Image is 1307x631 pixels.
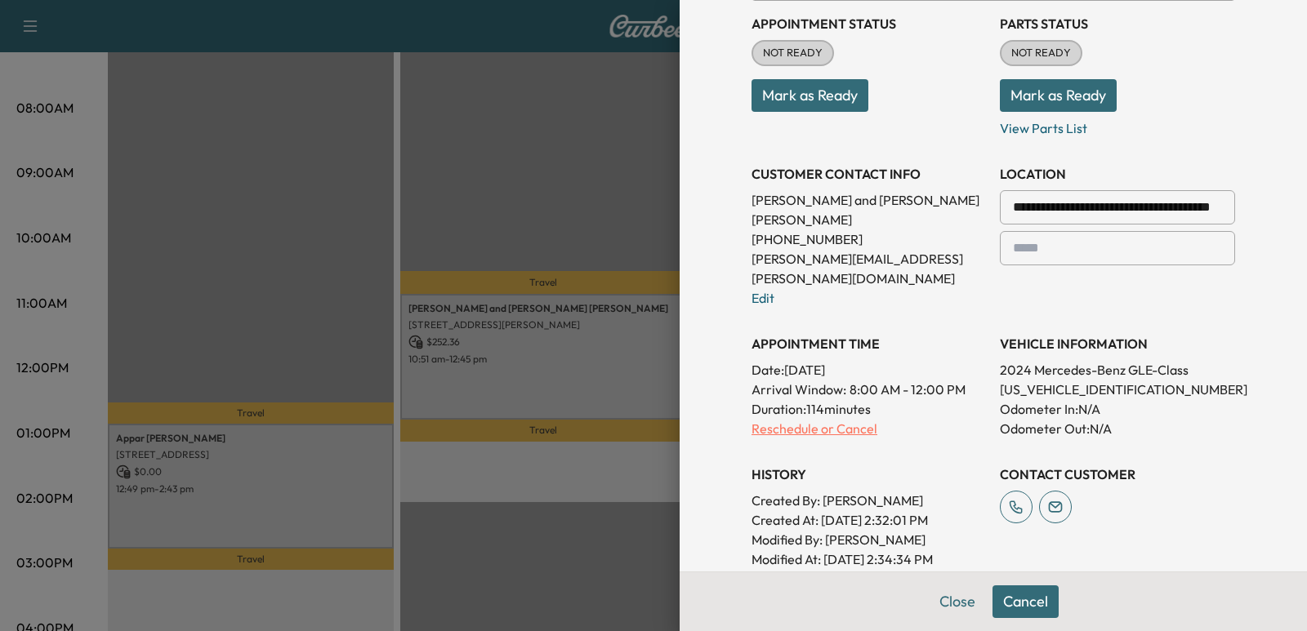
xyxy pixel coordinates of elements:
[752,510,987,530] p: Created At : [DATE] 2:32:01 PM
[752,14,987,33] h3: Appointment Status
[752,249,987,288] p: [PERSON_NAME][EMAIL_ADDRESS][PERSON_NAME][DOMAIN_NAME]
[1001,45,1081,61] span: NOT READY
[1000,112,1235,138] p: View Parts List
[752,419,987,438] p: Reschedule or Cancel
[993,585,1059,618] button: Cancel
[752,360,987,380] p: Date: [DATE]
[752,79,868,112] button: Mark as Ready
[1000,464,1235,484] h3: CONTACT CUSTOMER
[1000,334,1235,353] h3: VEHICLE INFORMATION
[1000,360,1235,380] p: 2024 Mercedes-Benz GLE-Class
[1000,380,1235,399] p: [US_VEHICLE_IDENTIFICATION_NUMBER]
[752,491,987,510] p: Created By : [PERSON_NAME]
[752,380,987,399] p: Arrival Window:
[929,585,986,618] button: Close
[752,334,987,353] h3: APPOINTMENT TIME
[752,530,987,549] p: Modified By : [PERSON_NAME]
[1000,399,1235,419] p: Odometer In: N/A
[1000,419,1235,438] p: Odometer Out: N/A
[752,290,774,306] a: Edit
[752,164,987,184] h3: CUSTOMER CONTACT INFO
[1000,14,1235,33] h3: Parts Status
[752,399,987,419] p: Duration: 114 minutes
[752,190,987,229] p: [PERSON_NAME] and [PERSON_NAME] [PERSON_NAME]
[1000,164,1235,184] h3: LOCATION
[752,549,987,569] p: Modified At : [DATE] 2:34:34 PM
[752,229,987,249] p: [PHONE_NUMBER]
[753,45,832,61] span: NOT READY
[1000,79,1117,112] button: Mark as Ready
[850,380,966,399] span: 8:00 AM - 12:00 PM
[752,464,987,484] h3: History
